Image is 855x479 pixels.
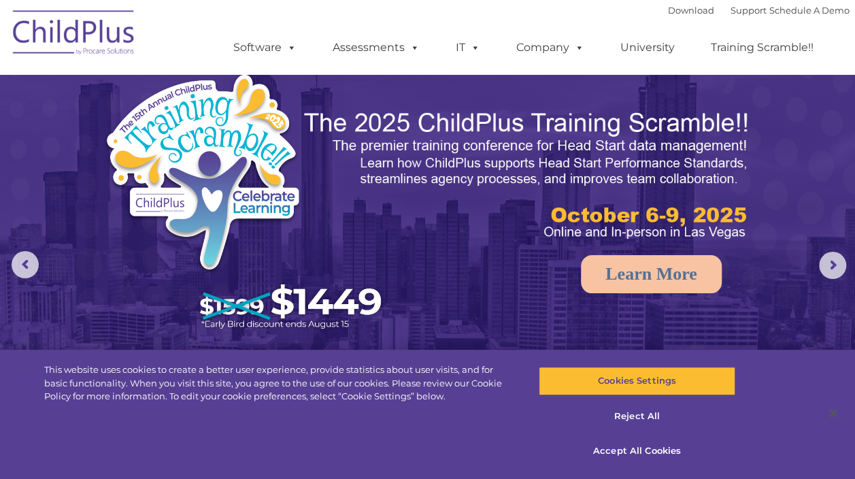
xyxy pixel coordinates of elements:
a: Learn More [581,255,722,293]
a: Training Scramble!! [697,34,827,61]
span: Phone number [189,146,247,156]
button: Reject All [539,402,735,431]
a: Download [668,5,714,16]
a: Assessments [319,34,433,61]
button: Cookies Settings [539,367,735,395]
a: Schedule A Demo [769,5,850,16]
img: ChildPlus by Procare Solutions [6,1,142,69]
font: | [668,5,850,16]
div: This website uses cookies to create a better user experience, provide statistics about user visit... [44,363,513,403]
button: Accept All Cookies [539,437,735,465]
button: Close [818,398,848,428]
a: IT [442,34,494,61]
a: Company [503,34,598,61]
a: University [607,34,688,61]
a: Software [220,34,310,61]
span: Last name [189,90,231,100]
a: Support [731,5,767,16]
